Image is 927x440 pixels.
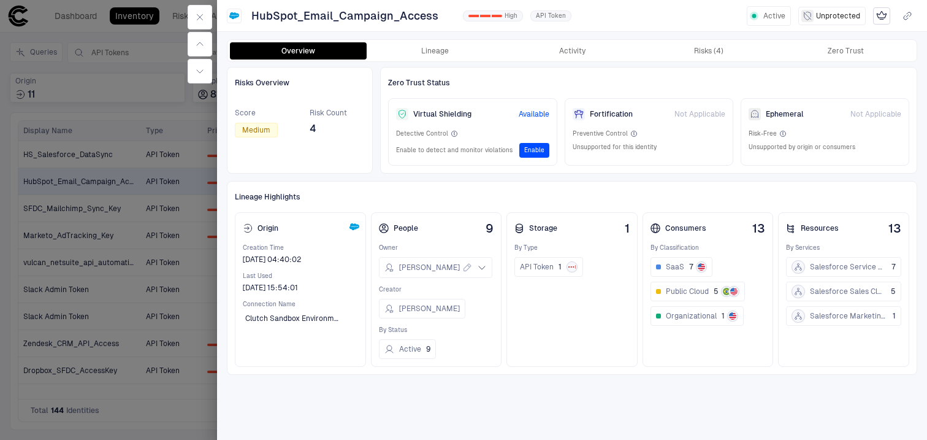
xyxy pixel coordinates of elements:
[505,12,517,20] span: High
[568,263,576,271] div: LastPass
[379,299,465,318] button: [PERSON_NAME]
[243,272,358,280] span: Last Used
[426,344,430,354] span: 9
[379,285,494,294] span: Creator
[468,15,479,17] div: 0
[230,42,367,60] button: Overview
[786,244,901,252] span: By Services
[786,257,901,277] button: Salesforce Service Cloud7
[666,262,684,272] span: SaaS
[666,311,717,321] span: Organizational
[722,311,725,321] span: 1
[413,109,471,119] span: Virtual Shielding
[396,129,448,138] span: Detective Control
[243,244,358,252] span: Creation Time
[235,108,278,118] span: Score
[559,262,562,272] span: 1
[245,314,341,323] span: Clutch Sandbox Environment
[786,282,901,301] button: Salesforce Sales Cloud5
[891,287,896,296] span: 5
[650,223,706,233] div: Consumers
[396,146,513,155] span: Enable to detect and monitor violations
[520,262,554,272] span: API Token
[243,283,298,293] div: 17.2.2025 13:54:01 (GMT+00:00 UTC)
[650,282,745,301] button: Public Cloud5BRUS
[810,311,888,321] span: Salesforce Marketing Cloud
[486,222,494,235] span: 9
[850,109,901,119] span: Not Applicable
[749,143,855,152] span: Unsupported by origin or consumers
[379,244,494,252] span: Owner
[888,222,901,235] span: 13
[893,311,896,321] span: 1
[786,223,839,233] div: Resources
[666,287,709,296] span: Public Cloud
[650,244,766,252] span: By Classification
[730,288,738,295] img: US
[786,306,901,326] button: Salesforce Marketing Cloud1
[749,129,777,138] span: Risk-Free
[519,143,549,158] button: Enable
[388,75,909,91] div: Zero Trust Status
[243,283,298,293] span: [DATE] 15:54:01
[689,262,693,272] span: 7
[573,129,628,138] span: Preventive Control
[536,12,566,20] span: API Token
[399,263,460,272] span: [PERSON_NAME]
[310,108,347,118] span: Risk Count
[650,257,712,277] button: SaaS7US
[573,143,657,152] span: Unsupported for this identity
[810,262,887,272] span: Salesforce Service Cloud
[694,46,723,56] div: Risks (4)
[249,6,456,26] button: HubSpot_Email_Campaign_Access
[891,262,896,272] span: 7
[625,222,630,235] span: 1
[590,109,633,119] span: Fortification
[873,7,890,25] div: Mark as Crown Jewel
[503,42,640,60] button: Activity
[763,11,785,21] span: Active
[379,339,436,359] button: Active9
[723,288,730,295] img: BR
[243,300,358,309] span: Connection Name
[650,306,744,326] button: Organizational1US
[514,223,557,233] div: Storage
[810,287,886,296] span: Salesforce Sales Cloud
[752,222,765,235] span: 13
[828,46,864,56] div: Zero Trust
[235,75,365,91] div: Risks Overview
[399,304,460,314] span: [PERSON_NAME]
[714,287,719,296] span: 5
[492,15,502,17] div: 2
[379,326,494,334] span: By Status
[367,42,503,60] button: Lineage
[243,309,358,328] button: Clutch Sandbox Environment
[235,189,909,205] div: Lineage Highlights
[519,109,549,119] span: Available
[698,263,705,271] img: US
[242,125,270,135] span: Medium
[243,255,301,264] div: 22.10.2021 1:40:02 (GMT+00:00 UTC)
[310,123,347,135] span: 4
[729,312,736,320] img: US
[514,257,583,277] button: API Token1
[674,109,725,119] span: Not Applicable
[816,11,860,21] span: Unprotected
[243,223,278,233] div: Origin
[514,244,630,252] span: By Type
[251,9,438,23] span: HubSpot_Email_Campaign_Access
[229,11,239,21] div: Salesforce
[348,222,358,232] div: Salesforce
[766,109,804,119] span: Ephemeral
[243,255,301,264] span: [DATE] 04:40:02
[480,15,490,17] div: 1
[379,223,418,233] div: People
